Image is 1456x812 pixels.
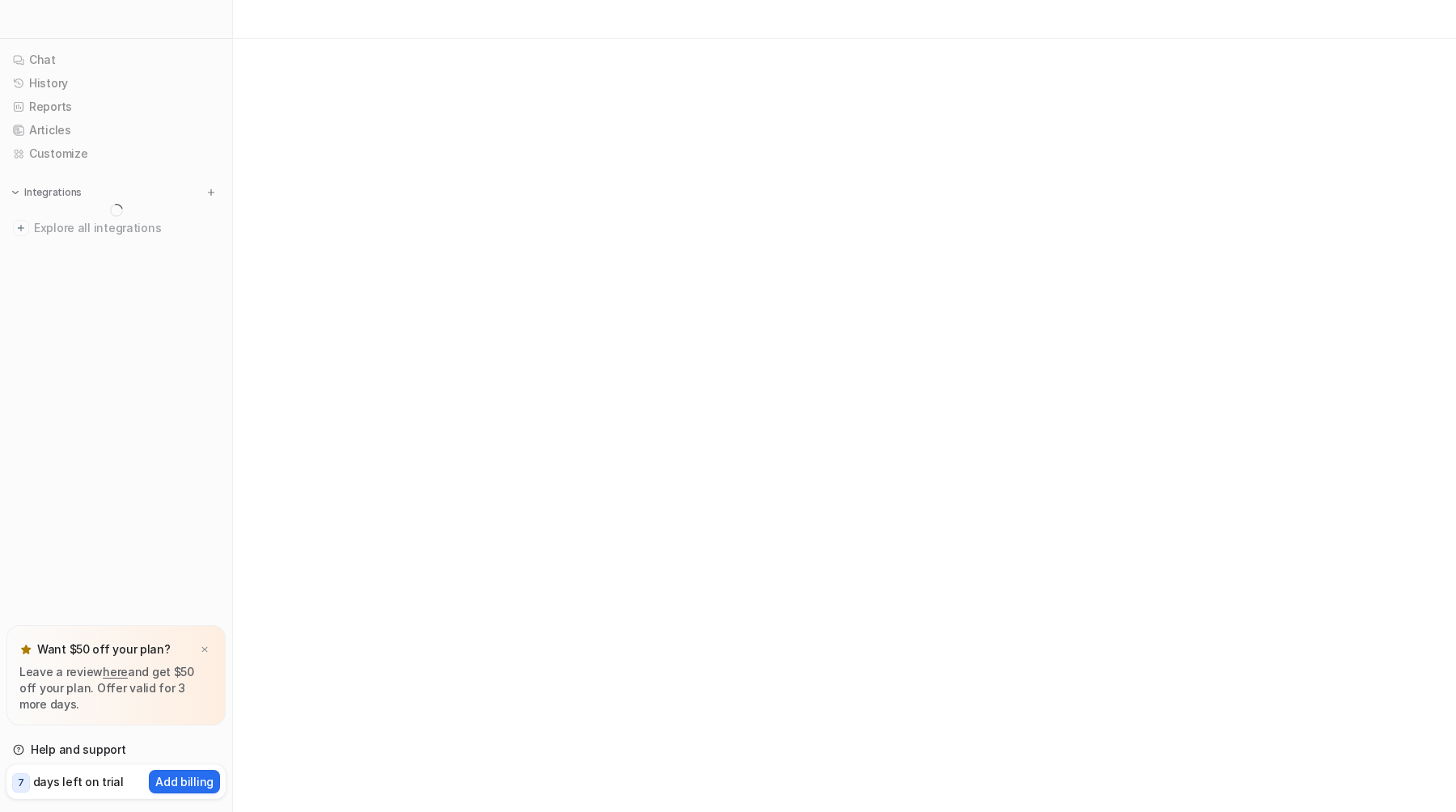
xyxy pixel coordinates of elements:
p: Integrations [24,186,82,199]
button: Add billing [149,770,220,793]
button: Integrations [6,184,87,201]
a: Chat [6,49,226,71]
p: Add billing [155,773,214,790]
a: Articles [6,119,226,142]
a: here [103,665,128,679]
a: Reports [6,95,226,118]
p: days left on trial [33,773,124,790]
p: Want $50 off your plan? [37,641,171,658]
img: x [200,645,210,655]
img: star [19,643,32,656]
a: Customize [6,142,226,165]
a: Help and support [6,738,226,761]
img: explore all integrations [13,220,29,236]
a: Explore all integrations [6,217,226,239]
a: History [6,72,226,95]
p: 7 [18,776,24,790]
p: Leave a review and get $50 off your plan. Offer valid for 3 more days. [19,664,213,713]
img: menu_add.svg [205,187,217,198]
span: Explore all integrations [34,215,219,241]
img: expand menu [10,187,21,198]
